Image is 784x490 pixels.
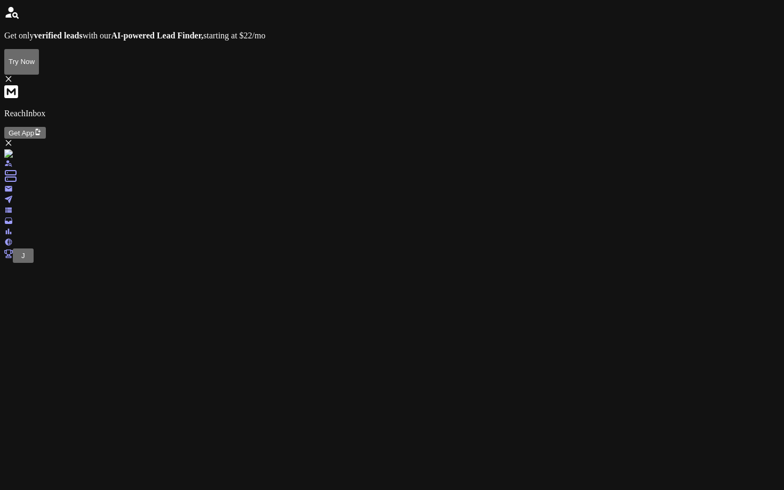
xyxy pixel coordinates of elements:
[17,250,29,261] button: J
[21,252,25,260] span: J
[4,31,780,41] p: Get only with our starting at $22/mo
[4,127,46,139] button: Get App
[34,31,83,40] strong: verified leads
[4,109,780,118] p: ReachInbox
[4,49,39,75] button: Try Now
[9,58,35,66] p: Try Now
[111,31,203,40] strong: AI-powered Lead Finder,
[13,248,34,263] button: J
[4,149,28,159] img: logo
